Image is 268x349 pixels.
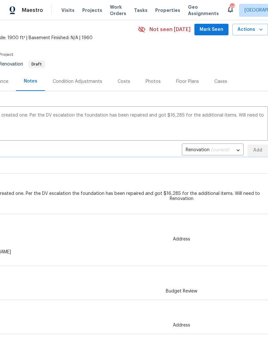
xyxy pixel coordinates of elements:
div: Renovation (current) [182,143,244,158]
div: 48 [230,4,234,10]
span: Mark Seen [200,26,223,34]
div: Condition Adjustments [53,78,102,85]
span: Draft [29,62,44,66]
span: Work Orders [110,4,126,17]
span: Maestro [22,7,43,13]
span: Actions [237,26,263,34]
span: Budget Review [162,288,201,294]
span: Projects [82,7,102,13]
span: Address [169,322,194,328]
span: Geo Assignments [188,4,219,17]
span: Properties [155,7,180,13]
div: Notes [24,78,37,84]
span: Address [169,236,194,242]
span: Tasks [134,8,147,13]
button: Mark Seen [194,24,228,36]
div: Costs [118,78,130,85]
button: Actions [232,24,268,36]
div: Photos [146,78,161,85]
div: Floor Plans [176,78,199,85]
div: Cases [214,78,227,85]
span: (current) [211,148,229,152]
span: Renovation [166,196,197,202]
span: Visits [61,7,75,13]
span: Not seen [DATE] [149,26,191,33]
